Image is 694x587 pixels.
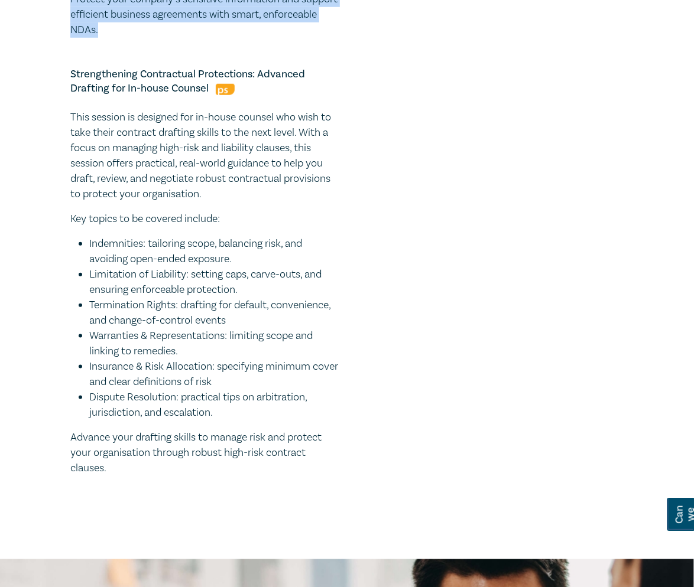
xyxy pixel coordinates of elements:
[70,67,342,96] h5: Strengthening Contractual Protections: Advanced Drafting for In-house Counsel
[89,267,342,298] li: Limitation of Liability: setting caps, carve-outs, and ensuring enforceable protection.
[89,298,342,328] li: Termination Rights: drafting for default, convenience, and change-of-control events
[216,84,235,95] img: Professional Skills
[89,359,342,390] li: Insurance & Risk Allocation: specifying minimum cover and clear definitions of risk
[70,110,342,202] p: This session is designed for in-house counsel who wish to take their contract drafting skills to ...
[89,328,342,359] li: Warranties & Representations: limiting scope and linking to remedies.
[89,236,342,267] li: Indemnities: tailoring scope, balancing risk, and avoiding open-ended exposure.
[89,390,342,420] li: Dispute Resolution: practical tips on arbitration, jurisdiction, and escalation.
[70,430,342,476] p: Advance your drafting skills to manage risk and protect your organisation through robust high-ris...
[70,211,342,227] p: Key topics to be covered include:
